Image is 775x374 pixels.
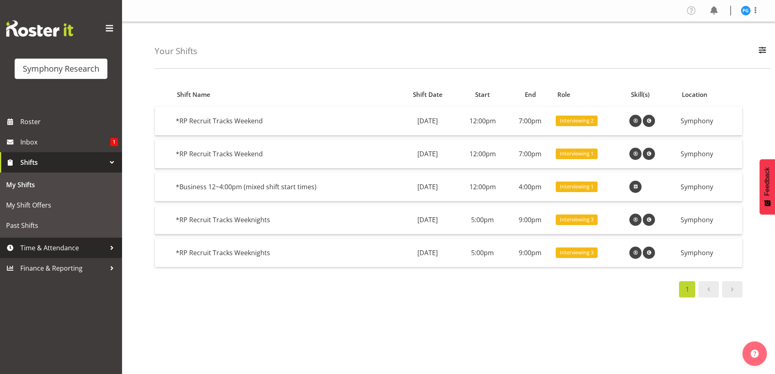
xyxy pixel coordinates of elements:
span: Interviewing 2 [560,117,594,125]
div: Symphony Research [23,63,99,75]
td: 4:00pm [508,173,552,201]
span: Shift Name [177,90,210,99]
button: Filter Employees [754,42,771,60]
td: 9:00pm [508,206,552,234]
img: patricia-gilmour9541.jpg [741,6,751,15]
img: help-xxl-2.png [751,350,759,358]
td: Symphony [677,238,742,267]
td: Symphony [677,173,742,201]
span: Shift Date [413,90,443,99]
span: Inbox [20,136,110,148]
span: Role [557,90,570,99]
td: 9:00pm [508,238,552,267]
a: Past Shifts [2,215,120,236]
span: Start [475,90,490,99]
td: 5:00pm [457,238,508,267]
td: 12:00pm [457,107,508,136]
span: Shifts [20,156,106,168]
td: *RP Recruit Tracks Weekend [172,140,398,168]
td: 12:00pm [457,173,508,201]
span: End [525,90,536,99]
td: 5:00pm [457,206,508,234]
span: Finance & Reporting [20,262,106,274]
span: Location [682,90,707,99]
td: *Business 12~4:00pm (mixed shift start times) [172,173,398,201]
button: Feedback - Show survey [760,159,775,214]
h4: Your Shifts [155,46,197,56]
td: 12:00pm [457,140,508,168]
a: My Shift Offers [2,195,120,215]
span: Skill(s) [631,90,650,99]
span: Feedback [764,167,771,196]
td: 7:00pm [508,107,552,136]
td: [DATE] [398,206,458,234]
td: 7:00pm [508,140,552,168]
span: My Shift Offers [6,199,116,211]
img: Rosterit website logo [6,20,73,37]
td: [DATE] [398,238,458,267]
td: [DATE] [398,107,458,136]
td: *RP Recruit Tracks Weeknights [172,206,398,234]
td: Symphony [677,140,742,168]
span: 1 [110,138,118,146]
span: Past Shifts [6,219,116,232]
span: Interviewing 1 [560,183,594,190]
span: Interviewing 3 [560,249,594,256]
span: Interviewing 1 [560,150,594,157]
td: *RP Recruit Tracks Weeknights [172,238,398,267]
span: Interviewing 3 [560,216,594,223]
td: [DATE] [398,173,458,201]
td: *RP Recruit Tracks Weekend [172,107,398,136]
span: Roster [20,116,118,128]
td: Symphony [677,107,742,136]
span: My Shifts [6,179,116,191]
a: My Shifts [2,175,120,195]
td: [DATE] [398,140,458,168]
td: Symphony [677,206,742,234]
span: Time & Attendance [20,242,106,254]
